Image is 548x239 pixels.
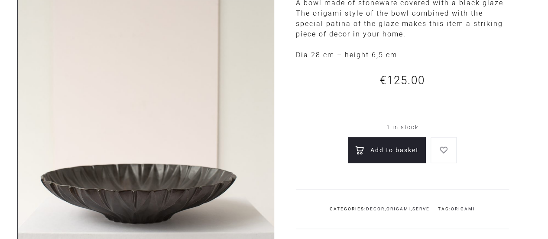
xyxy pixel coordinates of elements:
bdi: 125.00 [380,74,425,87]
a: ORIGAMI [451,206,475,211]
span: € [380,74,387,87]
a: ORIGAMI [386,206,411,211]
a: DECOR [366,206,385,211]
span: Tag: [438,206,475,211]
a: SERVE [412,206,430,211]
p: 1 in stock [296,118,509,138]
p: Dia 28 cm – height 6,5 cm [296,50,509,60]
a: Add to wishlist [431,137,457,163]
button: Add to basket [348,137,426,163]
span: Categories: , , [330,206,430,211]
